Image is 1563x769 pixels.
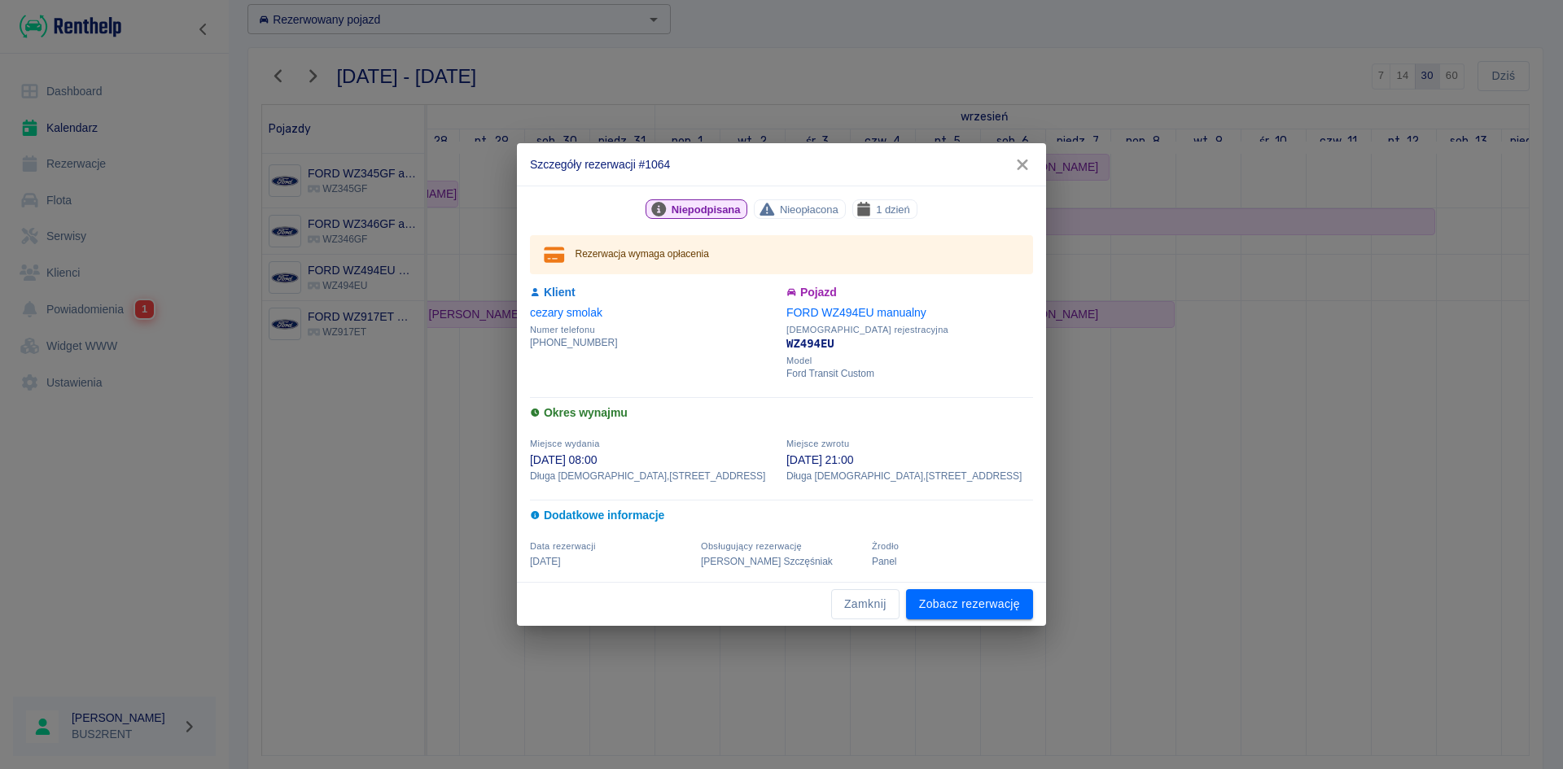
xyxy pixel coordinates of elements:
span: Miejsce wydania [530,439,600,448]
h6: Pojazd [786,284,1033,301]
a: FORD WZ494EU manualny [786,306,926,319]
span: Nieopłacona [773,201,845,218]
h6: Klient [530,284,777,301]
p: Długa [DEMOGRAPHIC_DATA] , [STREET_ADDRESS] [530,469,777,483]
div: Rezerwacja wymaga opłacenia [576,240,709,269]
p: [PHONE_NUMBER] [530,335,777,350]
span: Niepodpisana [665,201,747,218]
span: Żrodło [872,541,899,551]
span: [DEMOGRAPHIC_DATA] rejestracyjna [786,325,1033,335]
a: Zobacz rezerwację [906,589,1033,619]
span: 1 dzień [869,201,917,218]
p: Ford Transit Custom [786,366,1033,381]
h2: Szczegóły rezerwacji #1064 [517,143,1046,186]
a: cezary smolak [530,306,602,319]
p: Długa [DEMOGRAPHIC_DATA] , [STREET_ADDRESS] [786,469,1033,483]
span: Numer telefonu [530,325,777,335]
button: Zamknij [831,589,900,619]
p: [DATE] 21:00 [786,452,1033,469]
h6: Dodatkowe informacje [530,507,1033,524]
p: [PERSON_NAME] Szczęśniak [701,554,862,569]
p: WZ494EU [786,335,1033,352]
h6: Okres wynajmu [530,404,1033,422]
span: Model [786,356,1033,366]
p: Panel [872,554,1033,569]
span: Obsługujący rezerwację [701,541,802,551]
span: Data rezerwacji [530,541,596,551]
p: [DATE] [530,554,691,569]
p: [DATE] 08:00 [530,452,777,469]
span: Miejsce zwrotu [786,439,849,448]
